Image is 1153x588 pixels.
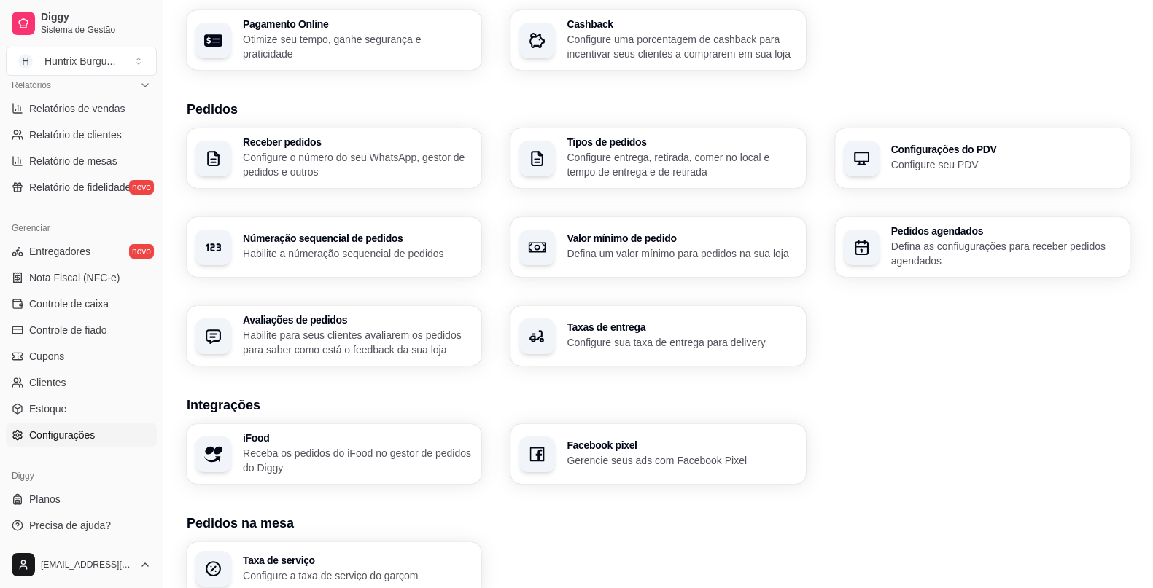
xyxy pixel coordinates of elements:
span: Sistema de Gestão [41,24,151,36]
button: Select a team [6,47,157,76]
p: Defina as confiugurações para receber pedidos agendados [891,239,1121,268]
h3: Taxa de serviço [243,555,473,565]
a: Relatório de clientes [6,123,157,146]
a: Relatórios de vendas [6,97,157,120]
span: Relatório de fidelidade [29,180,131,195]
span: Diggy [41,11,151,24]
button: [EMAIL_ADDRESS][DOMAIN_NAME] [6,547,157,582]
span: Planos [29,492,61,506]
span: Relatório de clientes [29,128,122,142]
button: iFoodReceba os pedidos do iFood no gestor de pedidos do Diggy [187,424,481,484]
button: Pedidos agendadosDefina as confiugurações para receber pedidos agendados [835,217,1130,277]
p: Habilite a númeração sequencial de pedidos [243,246,473,261]
h3: Cashback [567,19,796,29]
div: Gerenciar [6,216,157,240]
h3: iFood [243,433,473,443]
a: Estoque [6,397,157,420]
a: Relatório de fidelidadenovo [6,176,157,199]
button: Taxas de entregaConfigure sua taxa de entrega para delivery [510,306,805,366]
h3: Pedidos na mesa [187,513,1130,533]
span: Nota Fiscal (NFC-e) [29,270,120,285]
span: Precisa de ajuda? [29,518,111,533]
span: Relatórios de vendas [29,101,125,116]
p: Habilite para seus clientes avaliarem os pedidos para saber como está o feedback da sua loja [243,328,473,357]
h3: Integrações [187,395,1130,415]
a: Precisa de ajuda? [6,514,157,537]
p: Configure entrega, retirada, comer no local e tempo de entrega e de retirada [567,150,796,179]
h3: Pagamento Online [243,19,473,29]
div: Diggy [6,464,157,487]
span: Estoque [29,401,66,416]
a: Controle de fiado [6,318,157,342]
button: Valor mínimo de pedidoDefina um valor mínimo para pedidos na sua loja [510,217,805,277]
a: Clientes [6,371,157,394]
button: Configurações do PDVConfigure seu PDV [835,128,1130,188]
div: Huntrix Burgu ... [44,54,115,68]
button: Receber pedidosConfigure o número do seu WhatsApp, gestor de pedidos e outros [187,128,481,188]
h3: Pedidos [187,99,1130,119]
span: H [18,54,33,68]
span: Relatório de mesas [29,154,117,168]
a: Relatório de mesas [6,149,157,173]
h3: Pedidos agendados [891,226,1121,236]
p: Configure uma porcentagem de cashback para incentivar seus clientes a comprarem em sua loja [567,32,796,61]
span: Controle de fiado [29,323,107,337]
a: Controle de caixa [6,292,157,315]
p: Configure o número do seu WhatsApp, gestor de pedidos e outros [243,150,473,179]
p: Configure a taxa de serviço do garçom [243,568,473,583]
a: Cupons [6,345,157,368]
span: Entregadores [29,244,90,259]
h3: Valor mínimo de pedido [567,233,796,243]
h3: Facebook pixel [567,440,796,450]
span: [EMAIL_ADDRESS][DOMAIN_NAME] [41,559,133,571]
a: Configurações [6,423,157,447]
button: Númeração sequencial de pedidosHabilite a númeração sequencial de pedidos [187,217,481,277]
a: Entregadoresnovo [6,240,157,263]
h3: Númeração sequencial de pedidos [243,233,473,243]
p: Gerencie seus ads com Facebook Pixel [567,453,796,468]
span: Configurações [29,428,95,442]
h3: Taxas de entrega [567,322,796,332]
p: Receba os pedidos do iFood no gestor de pedidos do Diggy [243,446,473,475]
span: Controle de caixa [29,297,109,311]
p: Configure seu PDV [891,157,1121,172]
button: Pagamento OnlineOtimize seu tempo, ganhe segurança e praticidade [187,10,481,70]
button: CashbackConfigure uma porcentagem de cashback para incentivar seus clientes a comprarem em sua loja [510,10,805,70]
a: Planos [6,487,157,511]
p: Otimize seu tempo, ganhe segurança e praticidade [243,32,473,61]
span: Cupons [29,349,64,364]
a: DiggySistema de Gestão [6,6,157,41]
button: Facebook pixelGerencie seus ads com Facebook Pixel [510,424,805,484]
h3: Tipos de pedidos [567,137,796,147]
p: Defina um valor mínimo para pedidos na sua loja [567,246,796,261]
button: Tipos de pedidosConfigure entrega, retirada, comer no local e tempo de entrega e de retirada [510,128,805,188]
p: Configure sua taxa de entrega para delivery [567,335,796,350]
h3: Receber pedidos [243,137,473,147]
h3: Configurações do PDV [891,144,1121,154]
span: Relatórios [12,79,51,91]
h3: Avaliações de pedidos [243,315,473,325]
span: Clientes [29,375,66,390]
button: Avaliações de pedidosHabilite para seus clientes avaliarem os pedidos para saber como está o feed... [187,306,481,366]
a: Nota Fiscal (NFC-e) [6,266,157,289]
